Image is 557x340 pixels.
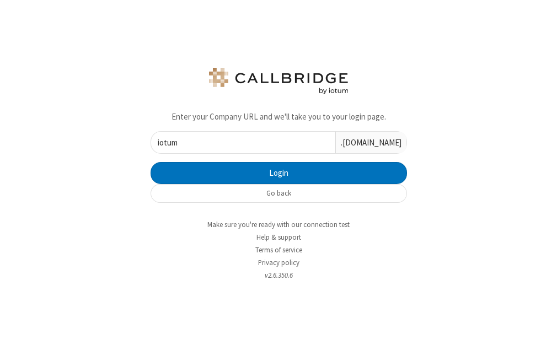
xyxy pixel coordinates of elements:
a: Help & support [256,233,301,242]
p: Enter your Company URL and we'll take you to your login page. [151,111,407,123]
button: Go back [151,184,407,203]
li: v2.6.350.6 [142,270,415,280]
button: Login [151,162,407,184]
img: logo.png [207,68,350,94]
a: Make sure you're ready with our connection test [207,220,350,229]
a: Terms of service [255,245,302,255]
div: .[DOMAIN_NAME] [335,132,406,153]
a: Privacy policy [258,258,299,267]
input: eg. my-company-name [151,132,335,153]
